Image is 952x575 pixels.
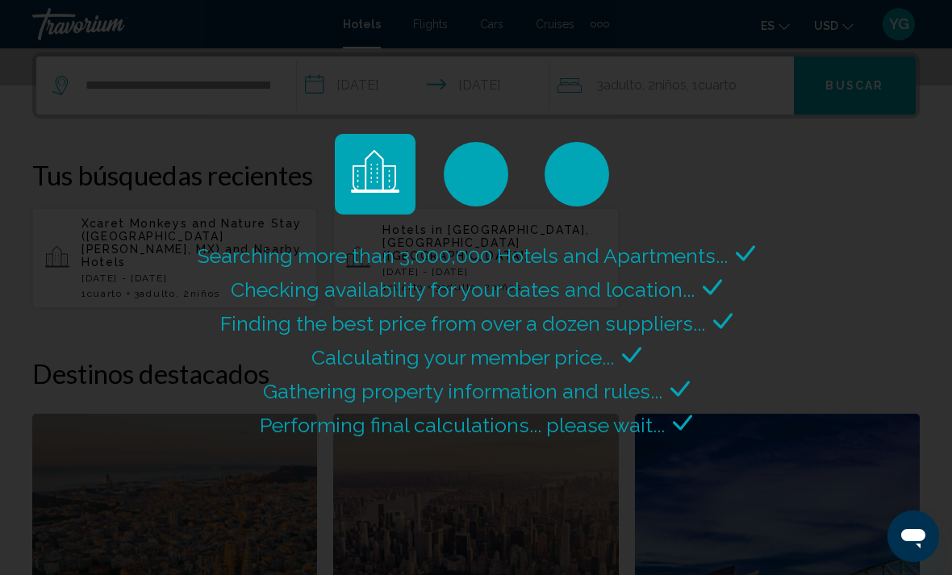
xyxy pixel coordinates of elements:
span: Calculating your member price... [311,345,614,369]
iframe: Botón para iniciar la ventana de mensajería [887,510,939,562]
span: Performing final calculations... please wait... [260,413,665,437]
span: Searching more than 3,000,000 Hotels and Apartments... [198,244,728,268]
span: Finding the best price from over a dozen suppliers... [220,311,705,335]
span: Gathering property information and rules... [263,379,662,403]
span: Checking availability for your dates and location... [231,277,695,302]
